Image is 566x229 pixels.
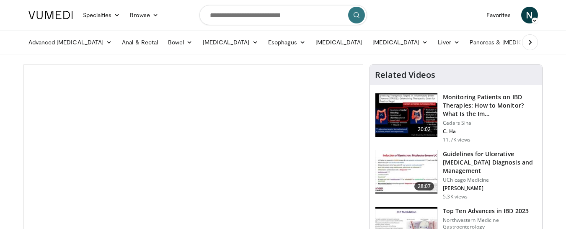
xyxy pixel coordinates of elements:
[23,34,117,51] a: Advanced [MEDICAL_DATA]
[443,193,468,200] p: 5.3K views
[443,185,537,192] p: [PERSON_NAME]
[375,70,435,80] h4: Related Videos
[375,150,537,200] a: 28:07 Guidelines for Ulcerative [MEDICAL_DATA] Diagnosis and Management UChicago Medicine [PERSON...
[117,34,163,51] a: Anal & Rectal
[465,34,563,51] a: Pancreas & [MEDICAL_DATA]
[367,34,433,51] a: [MEDICAL_DATA]
[481,7,516,23] a: Favorites
[443,177,537,183] p: UChicago Medicine
[375,93,537,143] a: 20:02 Monitoring Patients on IBD Therapies: How to Monitor? What Is the Im… Cedars Sinai C. Ha 11...
[263,34,311,51] a: Esophagus
[443,136,470,143] p: 11.7K views
[443,93,537,118] h3: Monitoring Patients on IBD Therapies: How to Monitor? What Is the Im…
[198,34,263,51] a: [MEDICAL_DATA]
[443,150,537,175] h3: Guidelines for Ulcerative [MEDICAL_DATA] Diagnosis and Management
[199,5,367,25] input: Search topics, interventions
[310,34,367,51] a: [MEDICAL_DATA]
[433,34,464,51] a: Liver
[521,7,538,23] a: N
[375,150,437,194] img: 5d508c2b-9173-4279-adad-7510b8cd6d9a.150x105_q85_crop-smart_upscale.jpg
[443,128,537,135] p: C. Ha
[443,207,537,215] h3: Top Ten Advances in IBD 2023
[375,93,437,137] img: 609225da-72ea-422a-b68c-0f05c1f2df47.150x105_q85_crop-smart_upscale.jpg
[163,34,197,51] a: Bowel
[78,7,125,23] a: Specialties
[125,7,163,23] a: Browse
[443,120,537,126] p: Cedars Sinai
[414,125,434,134] span: 20:02
[28,11,73,19] img: VuMedi Logo
[414,182,434,190] span: 28:07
